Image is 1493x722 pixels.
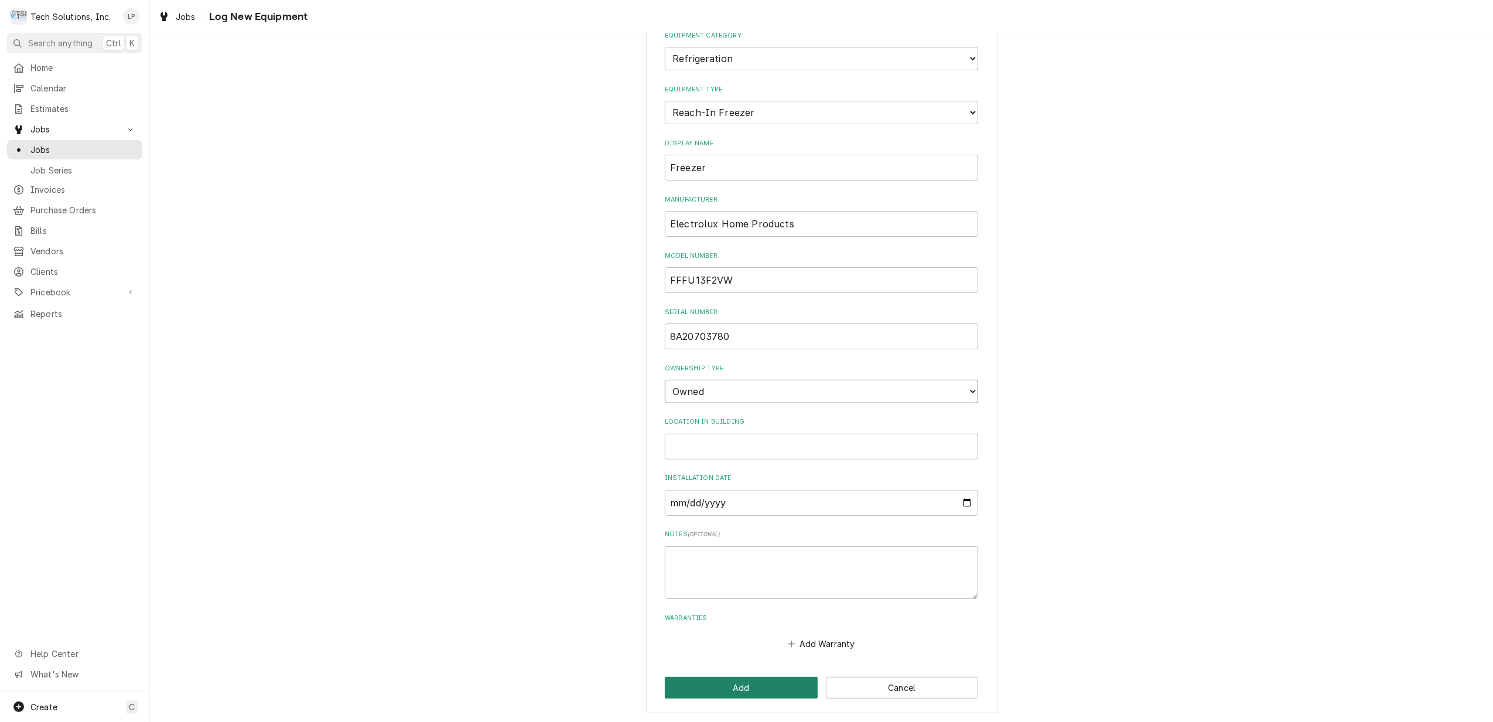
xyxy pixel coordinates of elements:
a: Calendar [7,79,142,98]
label: Warranties [665,614,978,623]
span: Create [30,702,57,712]
div: Equipment Type [665,85,978,124]
input: yyyy-mm-dd [665,490,978,516]
div: Button Group [665,677,978,699]
div: Equipment Category [665,31,978,70]
div: Tech Solutions, Inc. [30,11,111,23]
button: Add [665,677,818,699]
span: Job Series [30,164,136,176]
span: Estimates [30,103,136,115]
span: Jobs [30,144,136,156]
a: Go to Pricebook [7,282,142,302]
button: Add Warranty [786,636,857,652]
div: Serial Number [665,308,978,349]
span: Reports [30,308,136,320]
span: Help Center [30,648,135,660]
a: Jobs [153,7,200,26]
span: Home [30,62,136,74]
a: Purchase Orders [7,200,142,220]
a: Jobs [7,140,142,159]
span: Ctrl [106,37,121,49]
a: Bills [7,221,142,240]
label: Display Name [665,139,978,148]
label: Ownership Type [665,364,978,373]
label: Installation Date [665,474,978,483]
span: Jobs [176,11,196,23]
span: Calendar [30,82,136,94]
span: Invoices [30,183,136,196]
label: Notes [665,530,978,539]
div: Location in Building [665,417,978,459]
span: ( optional ) [688,531,720,537]
a: Reports [7,304,142,323]
span: Jobs [30,123,119,135]
button: Search anythingCtrlK [7,33,142,53]
div: Manufacturer [665,195,978,237]
div: Tech Solutions, Inc.'s Avatar [11,8,27,25]
a: Vendors [7,241,142,261]
div: Equipment Create/Update Form [665,2,978,652]
div: LP [123,8,139,25]
span: K [129,37,135,49]
div: T [11,8,27,25]
a: Invoices [7,180,142,199]
div: Model Number [665,251,978,293]
span: Clients [30,265,136,278]
div: Display Name [665,139,978,180]
label: Model Number [665,251,978,261]
label: Equipment Category [665,31,978,40]
div: Warranties [665,614,978,652]
span: What's New [30,668,135,680]
label: Equipment Type [665,85,978,94]
span: Search anything [28,37,93,49]
span: Pricebook [30,286,119,298]
div: Ownership Type [665,364,978,403]
div: Button Group Row [665,677,978,699]
div: Notes [665,530,978,599]
span: Purchase Orders [30,204,136,216]
a: Clients [7,262,142,281]
span: Vendors [30,245,136,257]
div: Lisa Paschal's Avatar [123,8,139,25]
span: C [129,701,135,713]
a: Go to Help Center [7,644,142,663]
label: Manufacturer [665,195,978,205]
span: Bills [30,224,136,237]
span: Log New Equipment [206,9,308,25]
a: Job Series [7,161,142,180]
a: Home [7,58,142,77]
button: Cancel [826,677,979,699]
label: Serial Number [665,308,978,317]
a: Estimates [7,99,142,118]
a: Go to Jobs [7,120,142,139]
a: Go to What's New [7,665,142,684]
div: Installation Date [665,474,978,515]
label: Location in Building [665,417,978,427]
